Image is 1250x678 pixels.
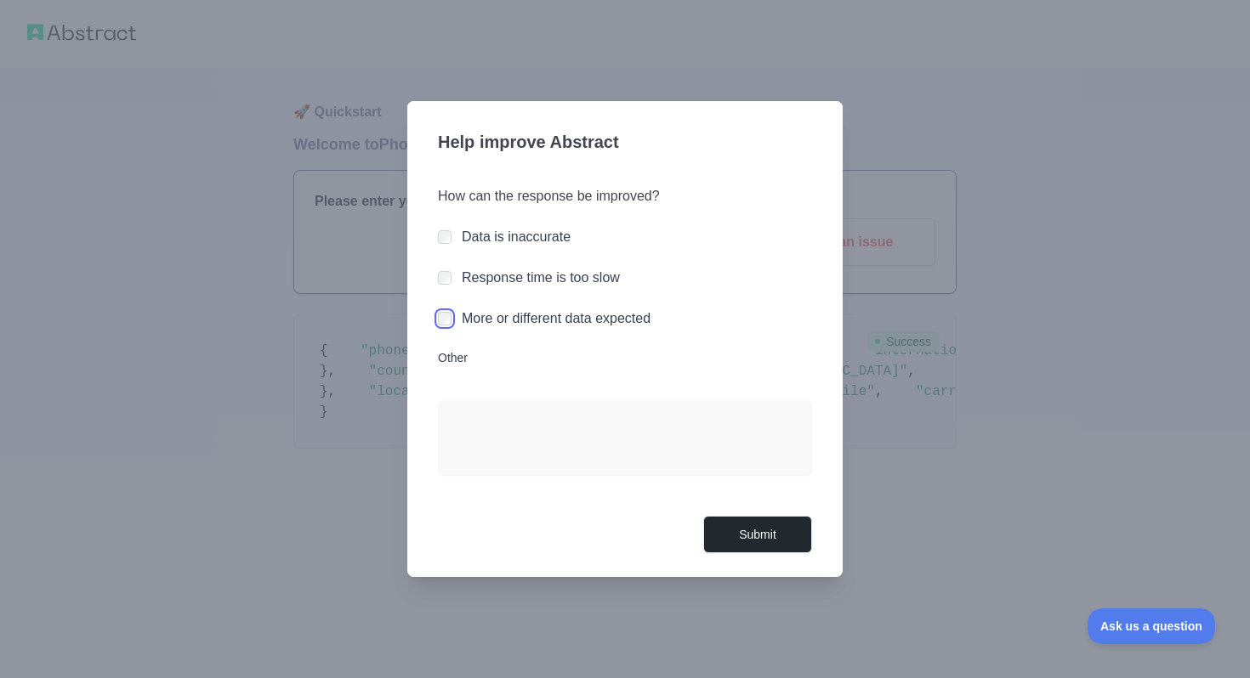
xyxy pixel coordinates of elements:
h3: How can the response be improved? [438,186,812,206]
label: Other [438,349,812,366]
button: Submit [703,516,812,554]
h3: Help improve Abstract [438,121,812,166]
label: Response time is too slow [462,270,620,285]
iframe: Toggle Customer Support [1088,608,1216,644]
label: Data is inaccurate [462,229,571,244]
label: More or different data expected [462,311,651,325]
